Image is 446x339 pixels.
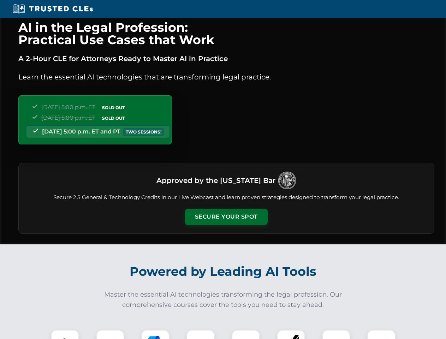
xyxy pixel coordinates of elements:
h2: Powered by Leading AI Tools [28,259,419,284]
img: Trusted CLEs [11,4,95,14]
button: Secure Your Spot [185,209,268,225]
span: [DATE] 5:00 p.m. ET [41,104,95,111]
p: Secure 2.5 General & Technology Credits in our Live Webcast and learn proven strategies designed ... [27,194,426,202]
h1: AI in the Legal Profession: Practical Use Cases that Work [18,21,434,46]
img: Logo [278,172,296,189]
span: SOLD OUT [100,114,127,122]
p: A 2-Hour CLE for Attorneys Ready to Master AI in Practice [18,53,434,64]
span: SOLD OUT [100,104,127,111]
p: Learn the essential AI technologies that are transforming legal practice. [18,71,434,83]
p: Master the essential AI technologies transforming the legal profession. Our comprehensive courses... [100,290,347,310]
span: [DATE] 5:00 p.m. ET [41,114,95,121]
h3: Approved by the [US_STATE] Bar [156,174,275,187]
